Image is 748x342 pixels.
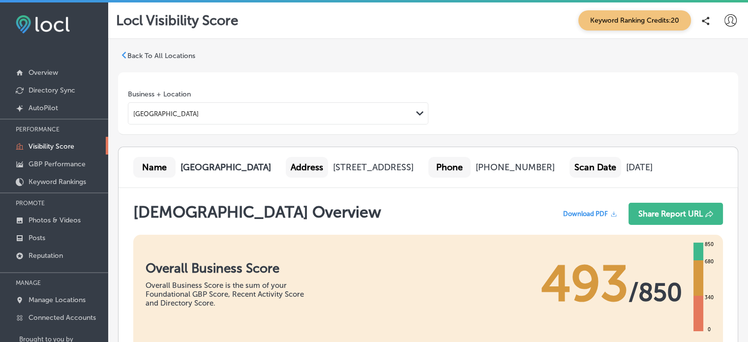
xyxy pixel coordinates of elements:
button: Share Report URL [628,203,723,225]
p: Visibility Score [29,142,74,151]
div: Scan Date [569,157,621,178]
div: 680 [703,258,716,266]
div: 850 [703,241,716,249]
div: Phone [428,157,471,178]
label: Business + Location [128,90,191,98]
h1: [DEMOGRAPHIC_DATA] Overview [133,203,381,230]
p: Locl Visibility Score [116,12,239,29]
p: Manage Locations [29,296,86,304]
span: Download PDF [563,210,608,218]
p: Directory Sync [29,86,75,94]
p: Photos & Videos [29,216,81,224]
div: 340 [703,294,716,302]
div: 0 [706,326,713,334]
div: [STREET_ADDRESS] [333,162,414,173]
p: Back To All Locations [127,52,195,60]
span: 493 [541,254,628,313]
span: Keyword Ranking Credits: 20 [578,10,691,31]
p: GBP Performance [29,160,86,168]
p: AutoPilot [29,104,58,112]
p: Posts [29,234,45,242]
div: [PHONE_NUMBER] [476,162,555,173]
div: [DATE] [626,162,653,173]
span: / 850 [628,278,682,307]
h1: Overall Business Score [146,261,318,276]
img: fda3e92497d09a02dc62c9cd864e3231.png [16,15,70,33]
b: [GEOGRAPHIC_DATA] [180,162,271,173]
div: Name [133,157,176,178]
p: Overview [29,68,58,77]
div: Overall Business Score is the sum of your Foundational GBP Score, Recent Activity Score and Direc... [146,281,318,308]
div: Address [286,157,328,178]
p: Keyword Rankings [29,178,86,186]
div: [GEOGRAPHIC_DATA] [133,110,199,117]
p: Reputation [29,251,63,260]
p: Connected Accounts [29,313,96,322]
